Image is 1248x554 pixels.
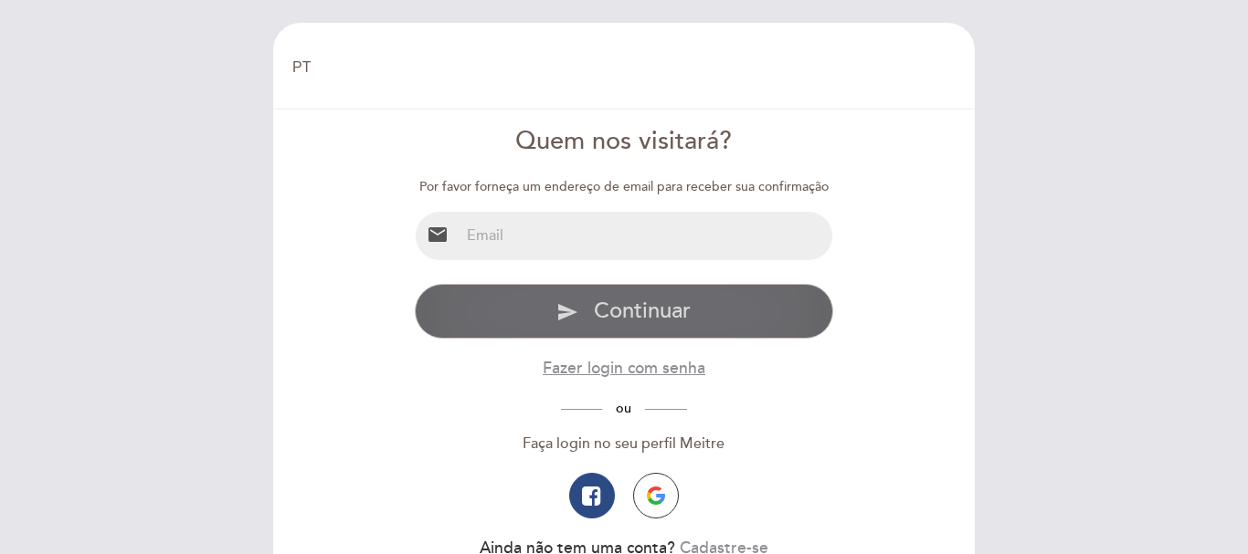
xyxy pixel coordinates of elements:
[427,224,449,246] i: email
[460,212,833,260] input: Email
[556,301,578,323] i: send
[415,124,834,160] div: Quem nos visitará?
[543,357,705,380] button: Fazer login com senha
[647,486,665,505] img: icon-google.png
[415,434,834,455] div: Faça login no seu perfil Meitre
[602,401,645,416] span: ou
[415,284,834,339] button: send Continuar
[415,178,834,196] div: Por favor forneça um endereço de email para receber sua confirmação
[594,298,691,324] span: Continuar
